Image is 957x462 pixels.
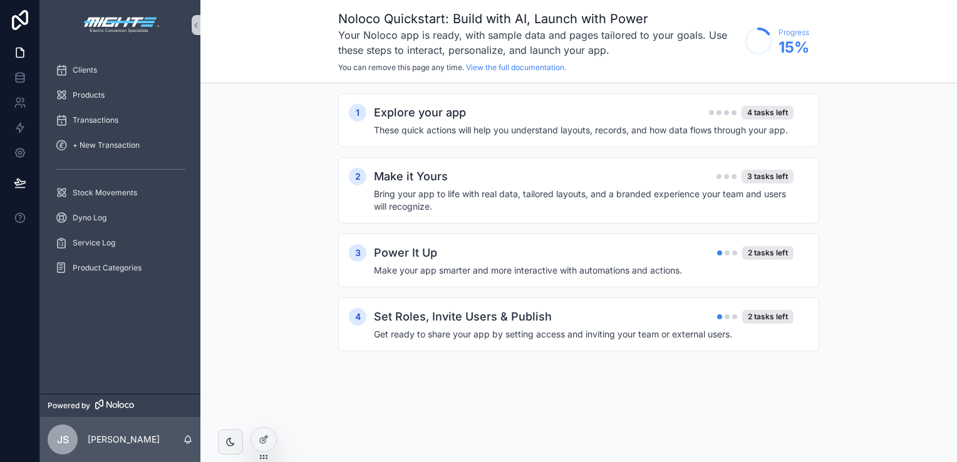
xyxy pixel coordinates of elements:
[338,63,464,72] span: You can remove this page any time.
[57,432,69,447] span: JS
[48,182,193,204] a: Stock Movements
[466,63,566,72] a: View the full documentation.
[73,115,118,125] span: Transactions
[48,207,193,229] a: Dyno Log
[48,109,193,131] a: Transactions
[48,232,193,254] a: Service Log
[48,59,193,81] a: Clients
[48,84,193,106] a: Products
[73,238,115,248] span: Service Log
[70,15,170,35] img: App logo
[73,213,106,223] span: Dyno Log
[73,90,105,100] span: Products
[779,28,809,38] span: Progress
[779,38,809,58] span: 15 %
[40,394,200,417] a: Powered by
[88,433,160,446] p: [PERSON_NAME]
[48,257,193,279] a: Product Categories
[40,50,200,295] div: scrollable content
[73,188,137,198] span: Stock Movements
[73,140,140,150] span: + New Transaction
[338,10,738,28] h1: Noloco Quickstart: Build with AI, Launch with Power
[338,28,738,58] h3: Your Noloco app is ready, with sample data and pages tailored to your goals. Use these steps to i...
[73,263,142,273] span: Product Categories
[73,65,97,75] span: Clients
[48,401,90,411] span: Powered by
[48,134,193,157] a: + New Transaction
